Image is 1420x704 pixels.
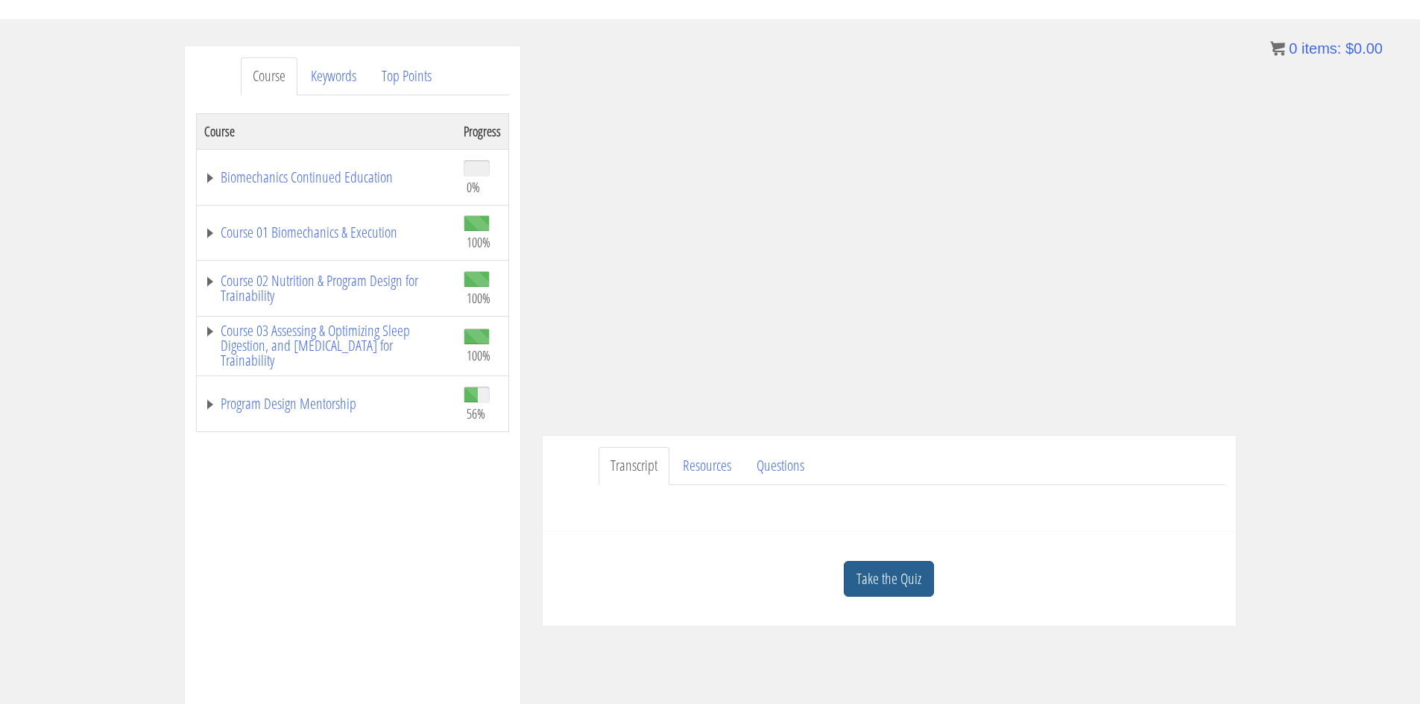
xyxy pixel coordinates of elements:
[467,234,490,250] span: 100%
[196,113,456,149] th: Course
[745,447,816,485] a: Questions
[599,447,669,485] a: Transcript
[370,57,444,95] a: Top Points
[844,561,934,597] a: Take the Quiz
[204,323,449,368] a: Course 03 Assessing & Optimizing Sleep Digestion, and [MEDICAL_DATA] for Trainability
[467,290,490,306] span: 100%
[671,447,743,485] a: Resources
[467,347,490,364] span: 100%
[1270,40,1383,57] a: 0 items: $0.00
[1345,40,1354,57] span: $
[204,170,449,185] a: Biomechanics Continued Education
[1345,40,1383,57] bdi: 0.00
[1289,40,1297,57] span: 0
[1270,41,1285,56] img: icon11.png
[204,273,449,303] a: Course 02 Nutrition & Program Design for Trainability
[241,57,297,95] a: Course
[204,225,449,240] a: Course 01 Biomechanics & Execution
[456,113,509,149] th: Progress
[204,396,449,411] a: Program Design Mentorship
[467,405,485,422] span: 56%
[1301,40,1341,57] span: items:
[467,179,480,195] span: 0%
[299,57,368,95] a: Keywords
